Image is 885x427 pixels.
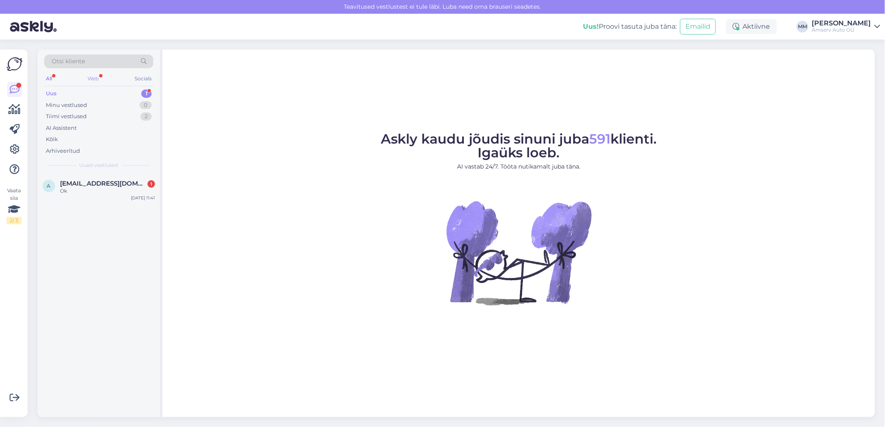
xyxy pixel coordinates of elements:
[46,101,87,109] div: Minu vestlused
[812,20,871,27] div: [PERSON_NAME]
[140,112,152,121] div: 2
[812,20,880,33] a: [PERSON_NAME]Amserv Auto OÜ
[812,27,871,33] div: Amserv Auto OÜ
[46,112,87,121] div: Tiimi vestlused
[7,187,22,224] div: Vaata siia
[46,147,80,155] div: Arhiveeritud
[80,161,118,169] span: Uued vestlused
[381,131,657,161] span: Askly kaudu jõudis sinuni juba klienti. Igaüks loeb.
[147,180,155,188] div: 1
[44,73,54,84] div: All
[726,19,777,34] div: Aktiivne
[444,178,594,328] img: No Chat active
[381,162,657,171] p: AI vastab 24/7. Tööta nutikamalt juba täna.
[60,187,155,195] div: Ok
[680,19,716,35] button: Emailid
[46,135,58,144] div: Kõik
[7,217,22,224] div: 2 / 3
[140,101,152,109] div: 0
[60,180,147,187] span: artjom1122@mail.ee
[583,22,599,30] b: Uus!
[583,22,677,32] div: Proovi tasuta juba täna:
[7,56,22,72] img: Askly Logo
[47,183,51,189] span: a
[86,73,101,84] div: Web
[589,131,610,147] span: 591
[133,73,153,84] div: Socials
[797,21,808,32] div: MM
[131,195,155,201] div: [DATE] 11:41
[46,124,77,132] div: AI Assistent
[141,89,152,98] div: 1
[46,89,57,98] div: Uus
[52,57,85,66] span: Otsi kliente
